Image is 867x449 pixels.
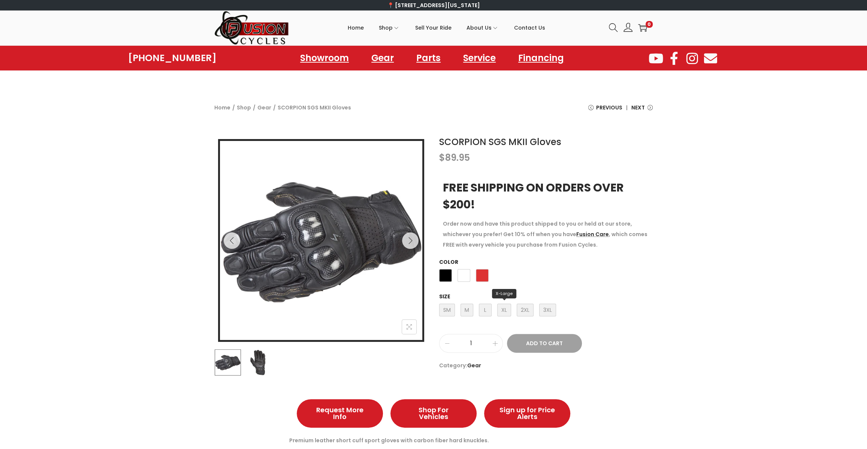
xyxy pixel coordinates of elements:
[466,11,499,45] a: About Us
[215,349,241,376] img: Product image
[273,102,276,113] span: /
[232,102,235,113] span: /
[278,102,351,113] span: SCORPION SGS MKII Gloves
[405,407,462,420] span: Shop For Vehicles
[484,399,570,428] a: Sign up for Price Alerts
[479,304,492,316] span: L
[387,1,480,9] a: 📍 [STREET_ADDRESS][US_STATE]
[439,151,470,164] bdi: 89.95
[576,230,609,238] a: Fusion Care
[439,304,455,316] span: SM
[588,102,622,118] a: Previous
[631,102,645,113] span: Next
[220,141,422,343] img: SCORPION SGS MKII Gloves
[409,49,448,67] a: Parts
[214,10,289,45] img: Woostify retina logo
[297,399,383,428] a: Request More Info
[517,304,534,316] span: 2XL
[466,18,492,37] span: About Us
[499,407,555,420] span: Sign up for Price Alerts
[415,11,451,45] a: Sell Your Ride
[514,11,545,45] a: Contact Us
[379,11,400,45] a: Shop
[289,11,603,45] nav: Primary navigation
[439,338,502,349] input: Product quantity
[402,232,419,249] button: Next
[511,49,571,67] a: Financing
[348,18,364,37] span: Home
[439,258,458,266] label: Color
[364,49,401,67] a: Gear
[415,18,451,37] span: Sell Your Ride
[379,18,393,37] span: Shop
[631,102,653,118] a: Next
[289,435,578,446] p: Premium leather short cuff sport gloves with carbon fiber hard knuckles.
[439,293,450,300] label: Size
[492,289,516,298] span: X-Large
[293,49,356,67] a: Showroom
[456,49,503,67] a: Service
[439,360,653,371] span: Category:
[128,53,217,63] a: [PHONE_NUMBER]
[439,151,445,164] span: $
[390,399,477,428] a: Shop For Vehicles
[224,232,240,249] button: Previous
[596,102,622,113] span: Previous
[245,349,271,376] img: Product image
[443,219,649,250] p: Order now and have this product shipped to you or held at our store, whichever you prefer! Get 10...
[507,334,582,353] button: Add to Cart
[293,49,571,67] nav: Menu
[253,102,256,113] span: /
[467,362,481,369] a: Gear
[497,304,511,316] span: XL
[539,304,556,316] span: 3XL
[460,304,473,316] span: M
[214,104,230,111] a: Home
[312,407,368,420] span: Request More Info
[237,104,251,111] a: Shop
[257,104,271,111] a: Gear
[514,18,545,37] span: Contact Us
[443,179,649,213] h3: FREE SHIPPING ON ORDERS OVER $200!
[638,23,647,32] a: 0
[348,11,364,45] a: Home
